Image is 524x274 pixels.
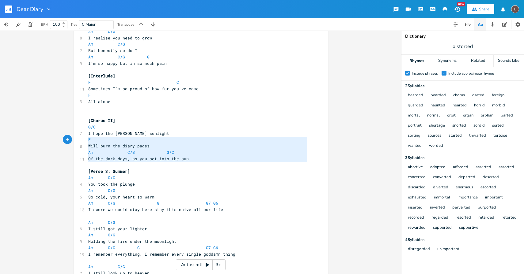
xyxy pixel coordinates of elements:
[456,215,471,220] button: resorted
[431,215,448,220] button: regarded
[88,29,93,34] span: Am
[88,118,115,123] span: [Chorus II]
[118,54,125,60] span: C/G
[88,92,91,98] span: F
[472,93,484,98] button: darted
[88,168,130,174] span: [Verse 3: Summer]
[206,200,211,206] span: G7
[408,143,422,149] button: wanted
[408,185,426,190] button: discarded
[88,150,93,155] span: Am
[405,84,520,88] div: 2 Syllable s
[127,150,135,155] span: C/B
[408,205,423,210] button: inserted
[88,143,150,149] span: Will burn the diary pages
[431,103,445,108] button: haunted
[432,55,462,67] div: Synonyms
[408,215,424,220] button: recorded
[88,207,223,212] span: I swore we could stay here stay this naive all our life
[88,245,93,250] span: Am
[206,245,211,250] span: G7
[88,220,93,225] span: Am
[88,54,93,60] span: Am
[408,123,422,128] button: portrait
[429,143,443,149] button: worded
[463,55,493,67] div: Related
[88,264,93,269] span: Am
[157,200,159,206] span: G
[458,195,478,200] button: importance
[453,165,468,170] button: afforded
[480,185,496,190] button: escorted
[494,55,524,67] div: Sounds Like
[118,264,125,269] span: C/G
[452,205,470,210] button: perverted
[478,205,496,210] button: purported
[213,245,218,250] span: G6
[492,93,504,98] button: foreign
[108,245,115,250] span: C/G
[511,5,519,13] div: edward
[405,238,520,242] div: 4 Syllable s
[478,215,494,220] button: retarded
[71,23,77,26] div: Key
[88,232,93,238] span: Am
[459,225,478,231] button: supportive
[408,165,423,170] button: abortive
[17,6,43,12] span: Dear Diary
[167,150,174,155] span: G/C
[405,34,520,39] div: Dictionary
[88,251,235,257] span: I remember everything, I remember every single goddamn thing
[401,55,432,67] div: Rhymes
[117,23,134,26] div: Transpose
[88,200,93,206] span: Am
[502,215,517,220] button: retorted
[429,123,445,128] button: shortage
[492,123,504,128] button: sorted
[213,200,218,206] span: G6
[481,113,493,118] button: orphan
[434,195,450,200] button: immortal
[428,133,441,139] button: sources
[449,133,462,139] button: started
[483,175,499,180] button: deserted
[108,232,115,238] span: C/G
[88,124,96,130] span: G/C
[469,133,486,139] button: thwarted
[458,175,475,180] button: departed
[452,123,466,128] button: snorted
[463,113,473,118] button: organ
[408,195,427,200] button: exhausted
[108,220,115,225] span: C/G
[147,54,150,60] span: G
[433,225,452,231] button: supported
[412,72,438,75] div: Include phrases
[176,259,226,270] div: Autoscroll
[177,80,179,85] span: C
[430,165,446,170] button: adopted
[456,185,473,190] button: enormous
[88,73,115,79] span: [Interlude]
[408,247,430,252] button: disregarded
[431,93,446,98] button: boarded
[88,226,147,231] span: I still got your lighter
[447,113,456,118] button: orbit
[88,86,199,91] span: Sometimes I'm so proud of how far you've come
[88,35,152,41] span: I realise you need to grow
[492,103,505,108] button: morbid
[88,194,154,200] span: So cold, your heart so warm
[88,175,93,180] span: Am
[137,245,140,250] span: G
[493,133,507,139] button: tortoise
[88,48,137,53] span: But honestly so do I
[473,123,485,128] button: sordid
[88,41,93,47] span: Am
[501,113,513,118] button: parted
[118,41,125,47] span: C/G
[485,195,503,200] button: important
[408,113,420,118] button: mortal
[108,29,115,34] span: C/G
[408,93,423,98] button: bearded
[476,165,491,170] button: asserted
[433,175,451,180] button: converted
